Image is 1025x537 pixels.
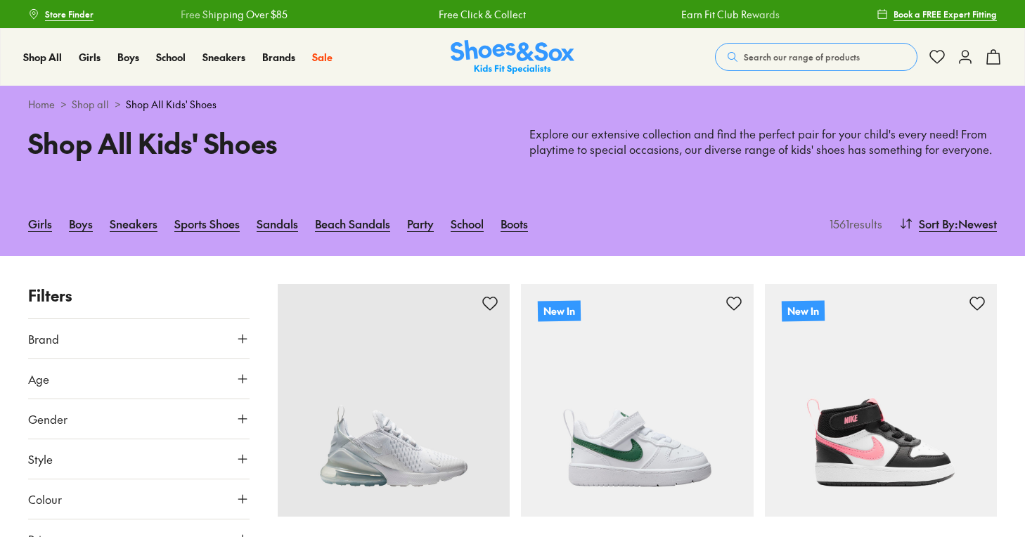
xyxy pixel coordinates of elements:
[117,50,139,64] span: Boys
[28,97,55,112] a: Home
[262,50,295,64] span: Brands
[529,127,997,157] p: Explore our extensive collection and find the perfect pair for your child's every need! From play...
[172,7,279,22] a: Free Shipping Over $85
[174,208,240,239] a: Sports Shoes
[79,50,101,64] span: Girls
[28,208,52,239] a: Girls
[202,50,245,65] a: Sneakers
[72,97,109,112] a: Shop all
[312,50,333,64] span: Sale
[156,50,186,65] a: School
[451,40,574,75] img: SNS_Logo_Responsive.svg
[312,50,333,65] a: Sale
[501,208,528,239] a: Boots
[521,284,754,517] a: New In
[28,410,67,427] span: Gender
[28,491,62,507] span: Colour
[202,50,245,64] span: Sneakers
[407,208,434,239] a: Party
[919,215,955,232] span: Sort By
[715,43,917,71] button: Search our range of products
[672,7,771,22] a: Earn Fit Club Rewards
[315,208,390,239] a: Beach Sandals
[765,284,998,517] a: New In
[45,8,94,20] span: Store Finder
[430,7,517,22] a: Free Click & Collect
[28,97,997,112] div: > >
[744,51,860,63] span: Search our range of products
[451,208,484,239] a: School
[877,1,997,27] a: Book a FREE Expert Fitting
[156,50,186,64] span: School
[110,208,157,239] a: Sneakers
[824,215,882,232] p: 1561 results
[28,330,59,347] span: Brand
[899,208,997,239] button: Sort By:Newest
[28,399,250,439] button: Gender
[894,8,997,20] span: Book a FREE Expert Fitting
[451,40,574,75] a: Shoes & Sox
[28,439,250,479] button: Style
[69,208,93,239] a: Boys
[28,284,250,307] p: Filters
[79,50,101,65] a: Girls
[955,215,997,232] span: : Newest
[262,50,295,65] a: Brands
[23,50,62,64] span: Shop All
[538,300,581,321] p: New In
[28,451,53,467] span: Style
[28,359,250,399] button: Age
[117,50,139,65] a: Boys
[28,1,94,27] a: Store Finder
[781,300,824,321] p: New In
[28,370,49,387] span: Age
[257,208,298,239] a: Sandals
[28,123,496,163] h1: Shop All Kids' Shoes
[126,97,217,112] span: Shop All Kids' Shoes
[28,479,250,519] button: Colour
[28,319,250,358] button: Brand
[23,50,62,65] a: Shop All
